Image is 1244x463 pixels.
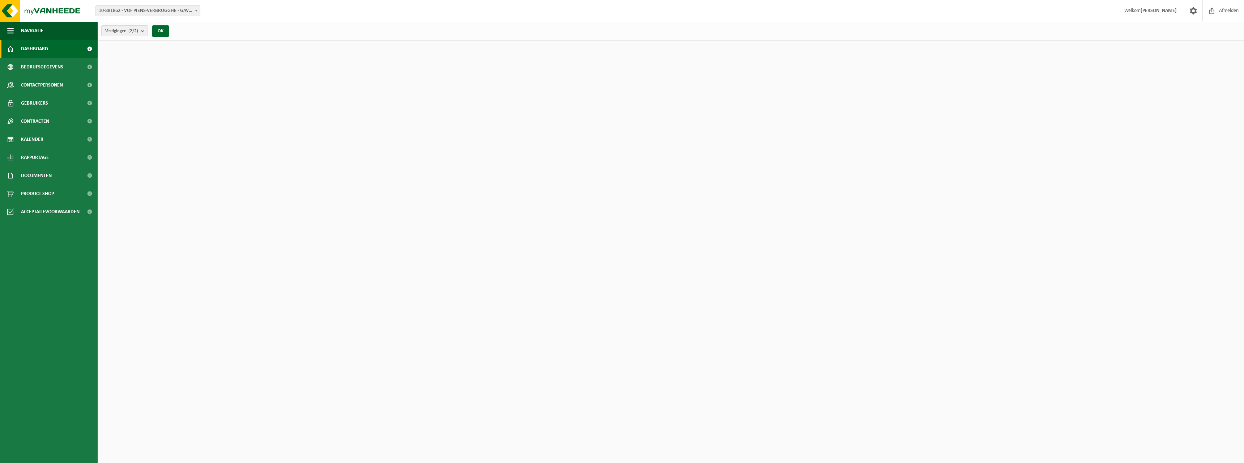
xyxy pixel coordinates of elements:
[96,6,200,16] span: 10-881862 - VOF PIENS-VERBRUGGHE - GAVERE
[105,26,138,37] span: Vestigingen
[21,40,48,58] span: Dashboard
[128,29,138,33] count: (2/2)
[1141,8,1177,13] strong: [PERSON_NAME]
[21,167,52,185] span: Documenten
[21,76,63,94] span: Contactpersonen
[21,203,80,221] span: Acceptatievoorwaarden
[101,25,148,36] button: Vestigingen(2/2)
[21,185,54,203] span: Product Shop
[95,5,200,16] span: 10-881862 - VOF PIENS-VERBRUGGHE - GAVERE
[21,22,43,40] span: Navigatie
[21,130,43,148] span: Kalender
[21,94,48,112] span: Gebruikers
[21,148,49,167] span: Rapportage
[21,112,49,130] span: Contracten
[21,58,63,76] span: Bedrijfsgegevens
[152,25,169,37] button: OK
